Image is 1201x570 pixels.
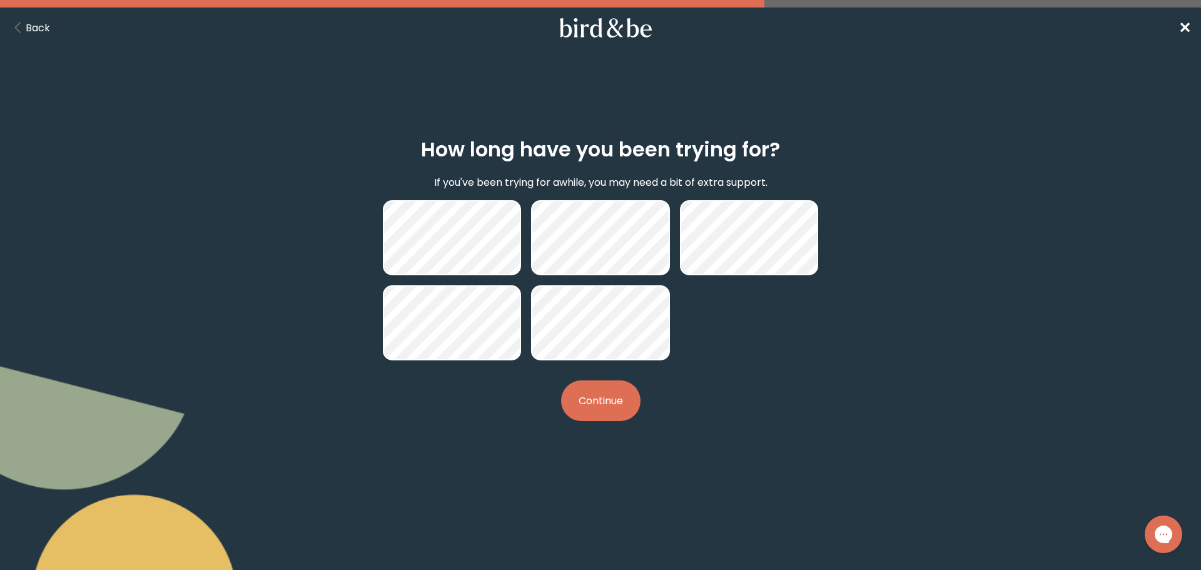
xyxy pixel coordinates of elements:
[561,380,641,421] button: Continue
[1178,17,1191,39] a: ✕
[434,175,768,190] p: If you've been trying for awhile, you may need a bit of extra support.
[10,20,50,36] button: Back Button
[1138,511,1188,557] iframe: Gorgias live chat messenger
[1178,18,1191,38] span: ✕
[421,135,780,165] h2: How long have you been trying for?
